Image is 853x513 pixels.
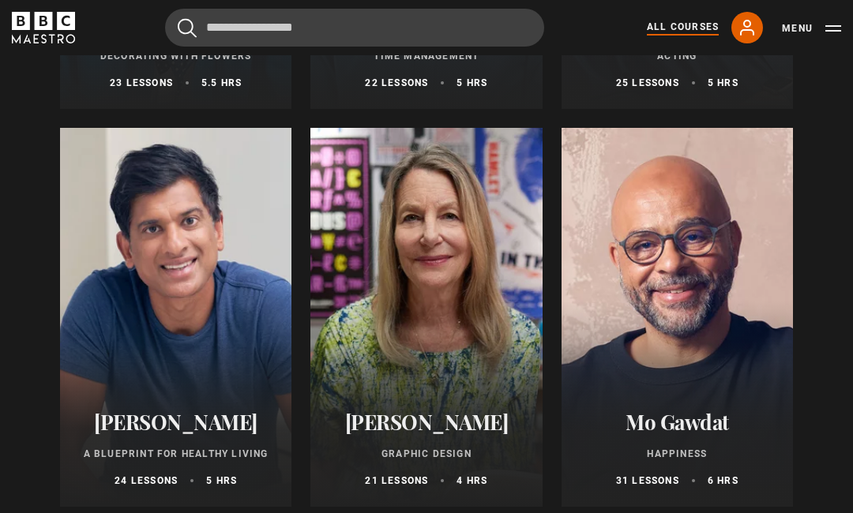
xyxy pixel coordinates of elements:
[457,474,487,488] p: 4 hrs
[365,474,428,488] p: 21 lessons
[178,18,197,38] button: Submit the search query
[329,410,523,434] h2: [PERSON_NAME]
[329,49,523,63] p: Time Management
[708,474,738,488] p: 6 hrs
[201,76,242,90] p: 5.5 hrs
[60,128,291,507] a: [PERSON_NAME] A Blueprint for Healthy Living 24 lessons 5 hrs
[581,49,774,63] p: Acting
[329,447,523,461] p: Graphic Design
[165,9,544,47] input: Search
[581,410,774,434] h2: Mo Gawdat
[110,76,173,90] p: 23 lessons
[708,76,738,90] p: 5 hrs
[310,128,542,507] a: [PERSON_NAME] Graphic Design 21 lessons 4 hrs
[79,410,272,434] h2: [PERSON_NAME]
[365,76,428,90] p: 22 lessons
[12,12,75,43] svg: BBC Maestro
[206,474,237,488] p: 5 hrs
[79,49,272,63] p: Decorating With Flowers
[782,21,841,36] button: Toggle navigation
[562,128,793,507] a: Mo Gawdat Happiness 31 lessons 6 hrs
[647,20,719,36] a: All Courses
[616,474,679,488] p: 31 lessons
[581,447,774,461] p: Happiness
[457,76,487,90] p: 5 hrs
[115,474,178,488] p: 24 lessons
[616,76,679,90] p: 25 lessons
[79,447,272,461] p: A Blueprint for Healthy Living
